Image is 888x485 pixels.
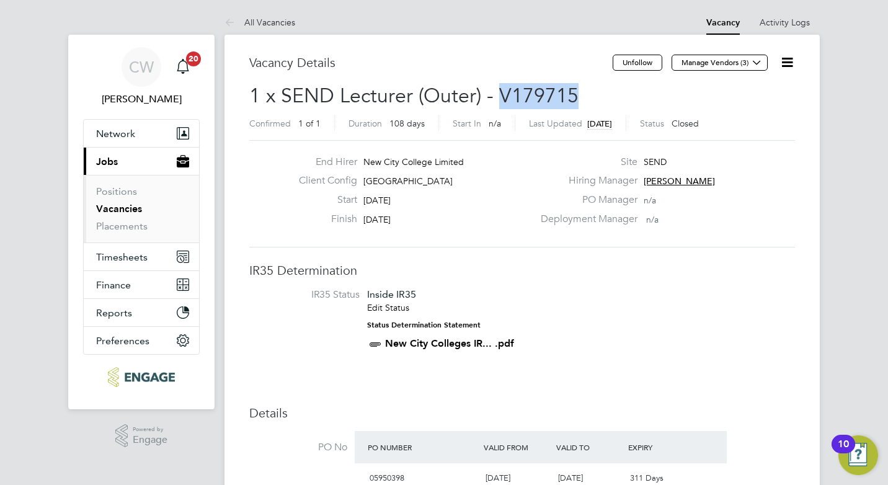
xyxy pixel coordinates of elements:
[96,128,135,140] span: Network
[289,174,357,187] label: Client Config
[533,213,637,226] label: Deployment Manager
[706,17,740,28] a: Vacancy
[249,84,579,108] span: 1 x SEND Lecturer (Outer) - V179715
[838,444,849,460] div: 10
[533,174,637,187] label: Hiring Manager
[298,118,321,129] span: 1 of 1
[171,47,195,87] a: 20
[529,118,582,129] label: Last Updated
[370,473,404,483] span: 05950398
[672,55,768,71] button: Manage Vendors (3)
[453,118,481,129] label: Start In
[108,367,174,387] img: ncclondon-logo-retina.png
[533,194,637,207] label: PO Manager
[640,118,664,129] label: Status
[367,288,416,300] span: Inside IR35
[289,156,357,169] label: End Hirer
[289,194,357,207] label: Start
[625,436,698,458] div: Expiry
[115,424,168,448] a: Powered byEngage
[533,156,637,169] label: Site
[389,118,425,129] span: 108 days
[186,51,201,66] span: 20
[644,195,656,206] span: n/a
[365,436,481,458] div: PO Number
[363,214,391,225] span: [DATE]
[363,156,464,167] span: New City College Limited
[84,327,199,354] button: Preferences
[249,55,613,71] h3: Vacancy Details
[68,35,215,409] nav: Main navigation
[249,441,347,454] label: PO No
[646,214,659,225] span: n/a
[644,156,667,167] span: SEND
[84,271,199,298] button: Finance
[367,321,481,329] strong: Status Determination Statement
[96,335,149,347] span: Preferences
[83,367,200,387] a: Go to home page
[96,220,148,232] a: Placements
[760,17,810,28] a: Activity Logs
[129,59,154,75] span: CW
[838,435,878,475] button: Open Resource Center, 10 new notifications
[133,435,167,445] span: Engage
[262,288,360,301] label: IR35 Status
[613,55,662,71] button: Unfollow
[84,175,199,242] div: Jobs
[481,436,553,458] div: Valid From
[249,405,795,421] h3: Details
[83,47,200,107] a: CW[PERSON_NAME]
[96,203,142,215] a: Vacancies
[96,185,137,197] a: Positions
[84,243,199,270] button: Timesheets
[96,307,132,319] span: Reports
[587,118,612,129] span: [DATE]
[133,424,167,435] span: Powered by
[486,473,510,483] span: [DATE]
[367,302,409,313] a: Edit Status
[363,195,391,206] span: [DATE]
[83,92,200,107] span: Clair Windsor
[558,473,583,483] span: [DATE]
[385,337,514,349] a: New City Colleges IR... .pdf
[96,279,131,291] span: Finance
[96,156,118,167] span: Jobs
[363,176,453,187] span: [GEOGRAPHIC_DATA]
[224,17,295,28] a: All Vacancies
[349,118,382,129] label: Duration
[630,473,664,483] span: 311 Days
[84,120,199,147] button: Network
[489,118,501,129] span: n/a
[644,176,715,187] span: [PERSON_NAME]
[249,262,795,278] h3: IR35 Determination
[289,213,357,226] label: Finish
[249,118,291,129] label: Confirmed
[96,251,148,263] span: Timesheets
[672,118,699,129] span: Closed
[553,436,626,458] div: Valid To
[84,299,199,326] button: Reports
[84,148,199,175] button: Jobs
